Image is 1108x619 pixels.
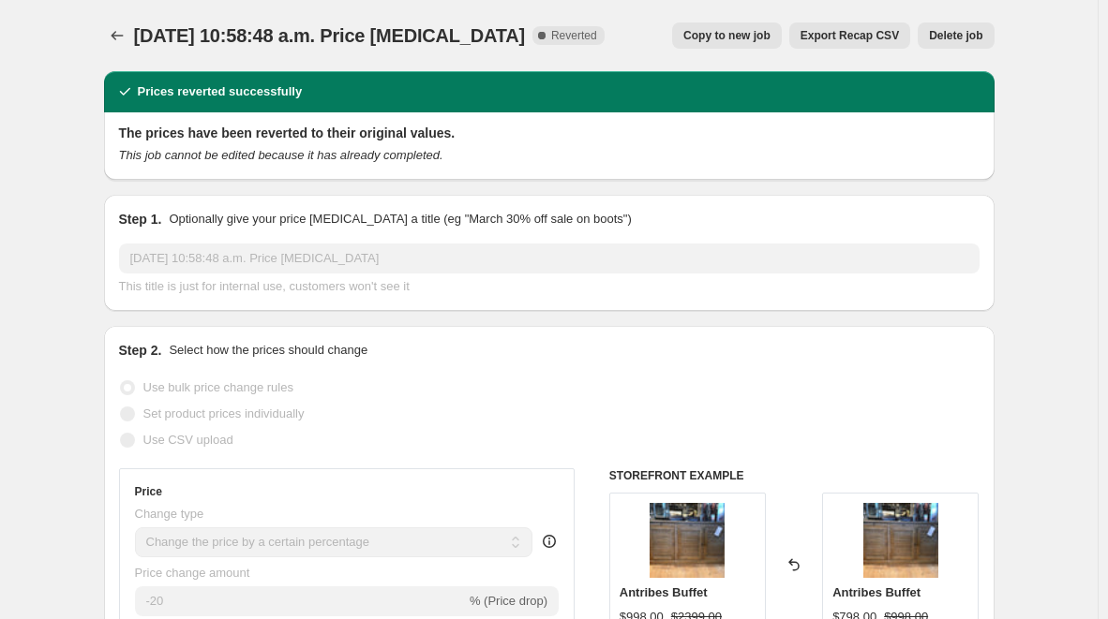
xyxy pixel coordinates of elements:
span: Antribes Buffet [620,585,708,599]
span: % (Price drop) [470,594,547,608]
input: 30% off holiday sale [119,243,980,273]
span: Price change amount [135,566,250,580]
span: Set product prices individually [143,406,305,420]
h2: Step 1. [119,210,162,228]
h2: Prices reverted successfully [138,82,303,101]
h6: STOREFRONT EXAMPLE [609,468,980,483]
img: antribes_buffet_80x.jpg [650,503,725,578]
span: [DATE] 10:58:48 a.m. Price [MEDICAL_DATA] [134,25,525,46]
span: Use bulk price change rules [143,380,293,394]
button: Delete job [918,22,994,49]
span: Antribes Buffet [832,585,921,599]
span: Copy to new job [683,28,771,43]
span: Change type [135,507,204,521]
span: Reverted [551,28,597,43]
span: This title is just for internal use, customers won't see it [119,279,410,293]
span: Use CSV upload [143,433,233,447]
p: Select how the prices should change [169,341,367,360]
button: Export Recap CSV [789,22,910,49]
i: This job cannot be edited because it has already completed. [119,148,443,162]
input: -15 [135,586,466,616]
h2: The prices have been reverted to their original values. [119,124,980,142]
h3: Price [135,484,162,499]
button: Price change jobs [104,22,130,49]
img: antribes_buffet_80x.jpg [863,503,938,578]
button: Copy to new job [672,22,782,49]
div: help [540,532,559,551]
p: Optionally give your price [MEDICAL_DATA] a title (eg "March 30% off sale on boots") [169,210,631,228]
span: Delete job [929,28,982,43]
h2: Step 2. [119,341,162,360]
span: Export Recap CSV [801,28,899,43]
